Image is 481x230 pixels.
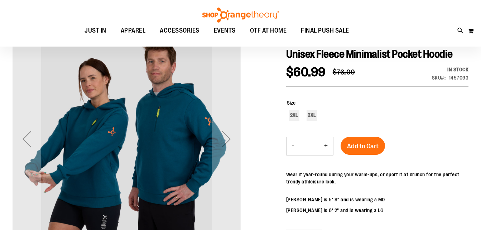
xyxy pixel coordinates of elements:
button: Decrease product quantity [287,137,299,155]
a: ACCESSORIES [153,23,207,39]
a: JUST IN [77,23,114,39]
p: [PERSON_NAME] is 5' 9" and is wearing a MD [286,196,468,203]
span: OTF AT HOME [250,23,287,39]
span: Add to Cart [347,142,379,150]
input: Product quantity [299,138,319,155]
img: Shop Orangetheory [201,8,280,23]
span: $60.99 [286,65,326,80]
a: OTF AT HOME [243,23,294,39]
div: 1457093 [449,74,469,81]
div: In stock [432,66,469,73]
p: Wear it year-round during your warm-ups, or sport it at brunch for the perfect trendy athleisure ... [286,171,468,185]
button: Add to Cart [341,137,385,155]
span: Size [287,100,295,106]
strong: SKU [432,75,446,81]
span: FINAL PUSH SALE [301,23,349,39]
button: Increase product quantity [319,137,333,155]
div: 2XL [289,110,299,121]
a: EVENTS [207,23,243,39]
span: $76.00 [333,68,355,76]
span: ACCESSORIES [160,23,199,39]
div: Availability [432,66,469,73]
span: JUST IN [85,23,106,39]
a: APPAREL [114,23,153,39]
div: 3XL [307,110,317,121]
p: [PERSON_NAME] is 6' 2" and is wearing a LG [286,207,468,214]
span: APPAREL [121,23,146,39]
span: EVENTS [214,23,236,39]
a: FINAL PUSH SALE [294,23,356,39]
span: Unisex Fleece Minimalist Pocket Hoodie [286,48,453,60]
